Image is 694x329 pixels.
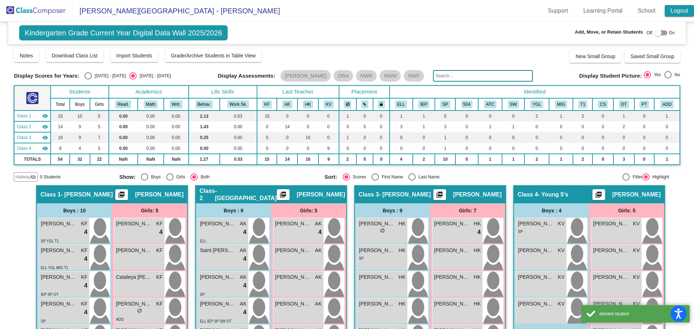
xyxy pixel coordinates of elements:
[318,132,339,143] td: 0
[90,132,109,143] td: 7
[573,143,592,154] td: 0
[613,121,634,132] td: 2
[613,154,634,165] td: 3
[665,5,694,17] a: Logout
[433,70,533,82] input: Search...
[339,121,356,132] td: 0
[138,154,164,165] td: NaN
[90,143,109,154] td: 5
[672,72,680,78] div: No
[502,98,524,111] th: Social Worker
[373,111,389,121] td: 0
[573,132,592,143] td: 0
[14,143,50,154] td: Kelsey Villanueva - Young 5's
[380,70,401,82] mat-chip: NWM
[356,154,373,165] td: 0
[297,121,318,132] td: 0
[359,220,395,228] span: [PERSON_NAME]
[654,132,680,143] td: 0
[634,121,655,132] td: 0
[435,191,444,201] mat-icon: picture_as_pdf
[634,111,655,121] td: 0
[435,111,455,121] td: 5
[634,143,655,154] td: 0
[297,143,318,154] td: 0
[164,111,189,121] td: 0.00
[390,132,413,143] td: 0
[356,111,373,121] td: 0
[318,121,339,132] td: 0
[318,111,339,121] td: 0
[478,143,502,154] td: 0
[164,121,189,132] td: 0.00
[138,132,164,143] td: 0.00
[430,203,505,218] div: Girls: 7
[277,189,290,200] button: Print Students Details
[555,100,567,108] button: MIG
[632,5,661,17] a: School
[654,111,680,121] td: 1
[613,111,634,121] td: 1
[325,173,524,181] mat-radio-group: Select an option
[502,111,524,121] td: 0
[70,132,90,143] td: 9
[356,121,373,132] td: 0
[116,220,152,228] span: [PERSON_NAME]
[399,220,406,228] span: HK
[119,174,136,180] span: Show:
[227,100,249,108] button: Work Sk.
[502,132,524,143] td: 0
[339,86,390,98] th: Placement
[215,187,277,202] span: - [GEOGRAPHIC_DATA]
[404,70,424,82] mat-chip: NWF
[455,132,478,143] td: 0
[109,86,188,98] th: Academics
[156,220,163,228] span: KF
[325,174,337,180] span: Sort:
[42,135,48,140] mat-icon: visibility
[514,203,589,218] div: Boys : 4
[51,86,109,98] th: Students
[549,132,573,143] td: 0
[669,30,675,36] span: On
[502,121,524,132] td: 1
[435,154,455,165] td: 10
[51,111,70,121] td: 15
[592,111,613,121] td: 0
[51,154,70,165] td: 54
[592,143,613,154] td: 0
[524,111,549,121] td: 2
[373,143,389,154] td: 0
[630,174,642,180] div: Filter
[42,113,48,119] mat-icon: visibility
[198,174,210,180] div: Both
[119,173,319,181] mat-radio-group: Select an option
[524,98,549,111] th: Young for Grade Level
[435,132,455,143] td: 1
[613,98,634,111] th: Occupational Therapy
[654,154,680,165] td: 1
[282,100,292,108] button: AK
[592,189,605,200] button: Print Students Details
[339,111,356,121] td: 1
[277,111,297,121] td: 0
[297,191,345,198] span: [PERSON_NAME]
[334,70,353,82] mat-chip: DRA
[137,73,171,79] div: [DATE] - [DATE]
[435,98,455,111] th: Speech
[303,100,313,108] button: HK
[356,143,373,154] td: 0
[196,203,271,218] div: Boys : 9
[434,220,470,228] span: [PERSON_NAME]
[390,111,413,121] td: 1
[435,121,455,132] td: 3
[593,220,629,228] span: [PERSON_NAME]
[356,70,377,82] mat-chip: NWR
[598,100,608,108] button: CS
[549,121,573,132] td: 0
[17,145,31,152] span: Class 4
[373,154,389,165] td: 0
[189,86,257,98] th: Life Skills
[413,111,435,121] td: 1
[90,154,109,165] td: 22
